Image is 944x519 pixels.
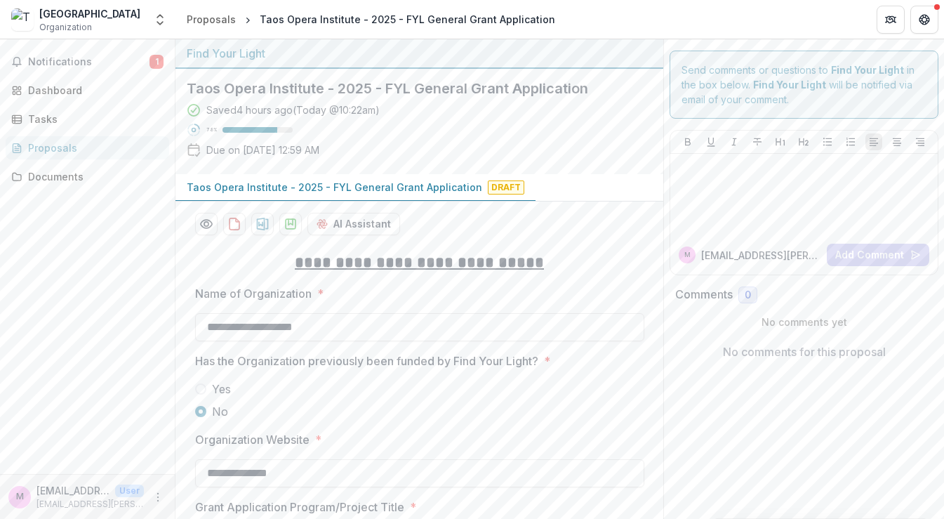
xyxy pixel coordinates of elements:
div: Proposals [28,140,158,155]
button: Add Comment [827,244,929,266]
strong: Find Your Light [753,79,826,91]
div: Tasks [28,112,158,126]
span: 0 [745,289,751,301]
nav: breadcrumb [181,9,561,29]
button: download-proposal [223,213,246,235]
div: mark.craig@taosoi.org [16,492,24,501]
button: Get Help [910,6,938,34]
p: [EMAIL_ADDRESS][PERSON_NAME][DOMAIN_NAME] [701,248,821,263]
p: [EMAIL_ADDRESS][PERSON_NAME][DOMAIN_NAME] [36,483,109,498]
span: Yes [212,381,231,398]
p: No comments for this proposal [723,343,886,360]
button: More [149,489,166,506]
p: [EMAIL_ADDRESS][PERSON_NAME][DOMAIN_NAME] [36,498,144,511]
button: Italicize [726,133,743,150]
button: Bold [679,133,696,150]
div: Documents [28,169,158,184]
p: Has the Organization previously been funded by Find Your Light? [195,353,538,369]
button: Align Left [865,133,882,150]
img: Taos Opera Institute [11,8,34,31]
p: No comments yet [675,315,933,329]
p: Organization Website [195,431,310,448]
span: No [212,403,228,420]
div: Proposals [187,12,236,27]
div: Send comments or questions to in the box below. will be notified via email of your comment. [670,51,938,119]
button: download-proposal [251,213,274,235]
a: Documents [6,165,169,188]
span: 1 [149,55,164,69]
strong: Find Your Light [831,64,904,76]
div: Dashboard [28,83,158,98]
button: Bullet List [819,133,836,150]
p: Taos Opera Institute - 2025 - FYL General Grant Application [187,180,482,195]
p: User [115,485,144,497]
button: Align Center [889,133,905,150]
h2: Taos Opera Institute - 2025 - FYL General Grant Application [187,80,630,97]
button: AI Assistant [307,213,400,235]
span: Notifications [28,56,149,68]
a: Dashboard [6,79,169,102]
a: Tasks [6,107,169,131]
div: mark.craig@taosoi.org [684,251,691,258]
button: Preview 904142c4-a20d-46c9-96ff-1972a481e0bc-0.pdf [195,213,218,235]
button: Heading 1 [772,133,789,150]
div: [GEOGRAPHIC_DATA] [39,6,140,21]
a: Proposals [6,136,169,159]
a: Proposals [181,9,241,29]
div: Find Your Light [187,45,652,62]
h2: Comments [675,288,733,301]
p: Due on [DATE] 12:59 AM [206,143,319,157]
span: Draft [488,180,524,195]
button: download-proposal [279,213,302,235]
button: Open entity switcher [150,6,170,34]
p: Grant Application Program/Project Title [195,499,404,515]
button: Ordered List [842,133,859,150]
span: Organization [39,21,92,34]
p: Name of Organization [195,285,312,302]
button: Strike [749,133,766,150]
div: Taos Opera Institute - 2025 - FYL General Grant Application [260,12,555,27]
p: 78 % [206,125,217,135]
button: Heading 2 [795,133,812,150]
button: Partners [877,6,905,34]
button: Align Right [912,133,929,150]
div: Saved 4 hours ago ( Today @ 10:22am ) [206,103,380,117]
button: Notifications1 [6,51,169,73]
button: Underline [703,133,719,150]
